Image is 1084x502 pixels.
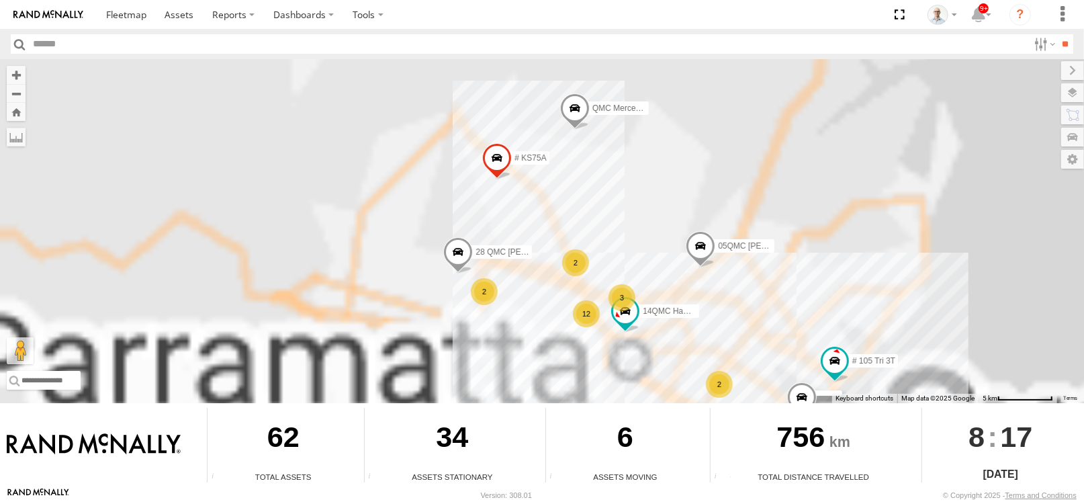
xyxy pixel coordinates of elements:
[711,408,917,471] div: 756
[1009,4,1031,26] i: ?
[365,408,541,471] div: 34
[471,278,498,305] div: 2
[7,128,26,147] label: Measure
[365,472,385,483] div: Total number of assets current stationary.
[546,471,705,483] div: Assets Moving
[481,491,532,499] div: Version: 308.01
[7,337,34,364] button: Drag Pegman onto the map to open Street View
[706,371,733,398] div: 2
[7,489,69,502] a: Visit our Website
[968,408,985,466] span: 8
[1029,34,1058,54] label: Search Filter Options
[608,284,635,311] div: 3
[365,471,541,483] div: Assets Stationary
[573,300,600,327] div: 12
[13,10,83,19] img: rand-logo.svg
[711,471,917,483] div: Total Distance Travelled
[852,356,895,366] span: # 105 Tri 3T
[943,491,1077,499] div: © Copyright 2025 -
[835,394,893,403] button: Keyboard shortcuts
[7,433,181,456] img: Rand McNally
[514,153,546,163] span: # KS75A
[546,408,705,471] div: 6
[979,394,1057,403] button: Map Scale: 5 km per 79 pixels
[983,394,997,402] span: 5 km
[562,249,589,276] div: 2
[718,241,814,251] span: 05QMC [PERSON_NAME]
[922,466,1079,483] div: [DATE]
[208,408,359,471] div: 62
[7,103,26,121] button: Zoom Home
[7,66,26,84] button: Zoom in
[7,84,26,103] button: Zoom out
[1061,150,1084,169] label: Map Settings
[208,471,359,483] div: Total Assets
[922,408,1079,466] div: :
[711,472,731,483] div: Total distance travelled by all assets within specified date range and applied filters
[546,472,566,483] div: Total number of assets current in transit.
[1000,408,1032,466] span: 17
[1064,395,1078,401] a: Terms (opens in new tab)
[476,247,574,257] span: 28 QMC [PERSON_NAME]
[208,472,228,483] div: Total number of Enabled Assets
[923,5,962,25] div: Kurt Byers
[901,394,975,402] span: Map data ©2025 Google
[1005,491,1077,499] a: Terms and Conditions
[643,306,698,316] span: 14QMC Hamza
[592,103,649,113] span: QMC Mercedes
